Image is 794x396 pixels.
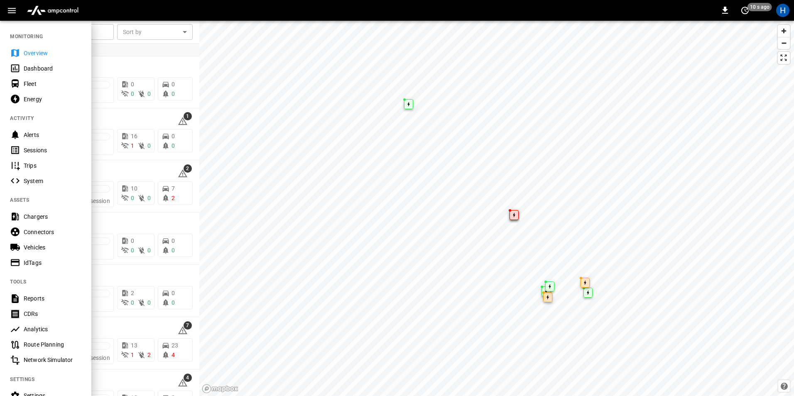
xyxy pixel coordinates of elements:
[24,228,81,236] div: Connectors
[24,259,81,267] div: IdTags
[776,4,789,17] div: profile-icon
[24,64,81,73] div: Dashboard
[24,49,81,57] div: Overview
[24,325,81,333] div: Analytics
[24,131,81,139] div: Alerts
[24,213,81,221] div: Chargers
[747,3,772,11] span: 10 s ago
[24,243,81,252] div: Vehicles
[24,2,82,18] img: ampcontrol.io logo
[24,146,81,154] div: Sessions
[24,356,81,364] div: Network Simulator
[24,177,81,185] div: System
[24,310,81,318] div: CDRs
[738,4,752,17] button: set refresh interval
[24,161,81,170] div: Trips
[24,95,81,103] div: Energy
[24,294,81,303] div: Reports
[24,340,81,349] div: Route Planning
[24,80,81,88] div: Fleet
